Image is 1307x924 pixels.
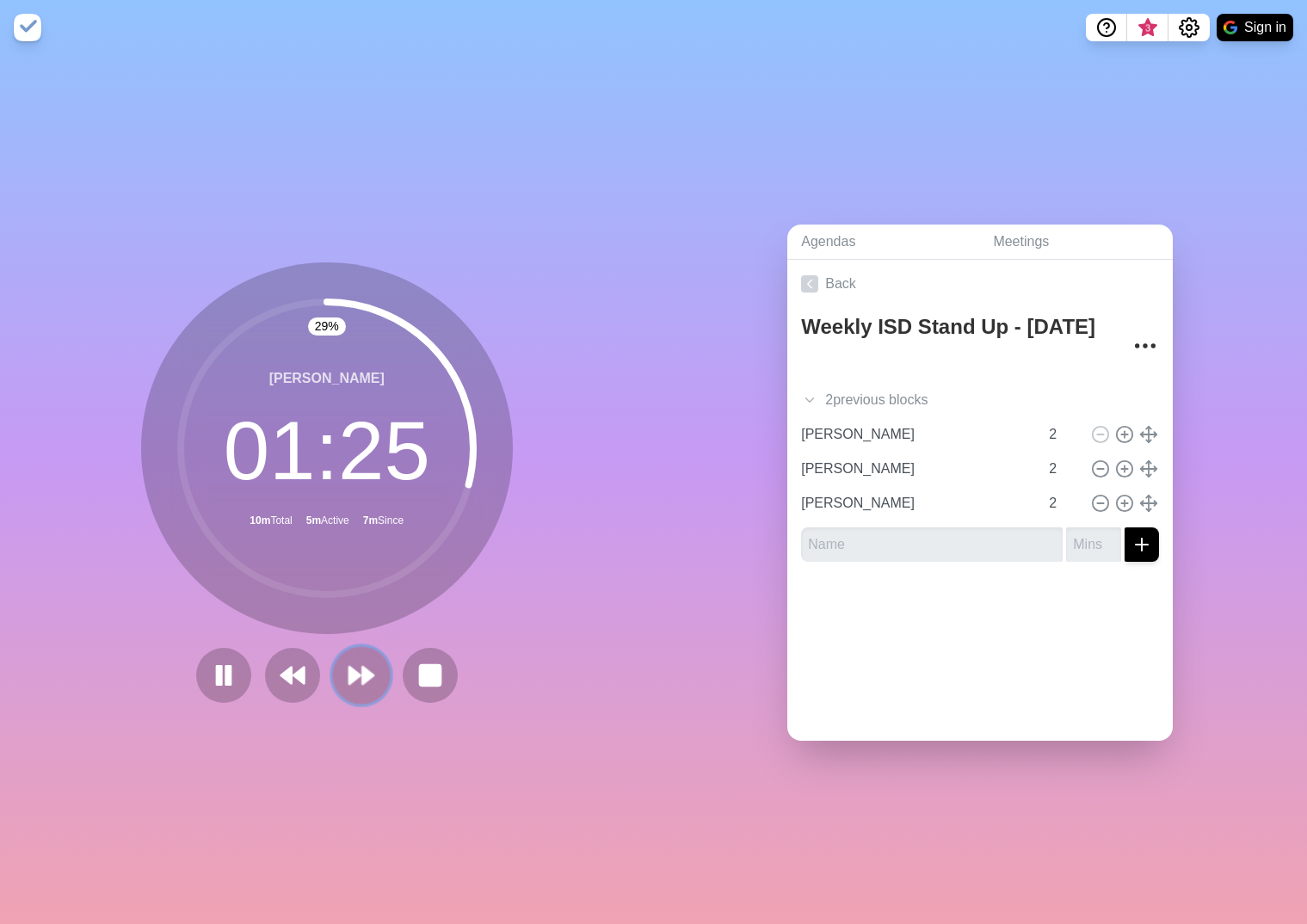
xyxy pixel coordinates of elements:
[1141,22,1155,35] span: 3
[921,390,928,410] span: s
[1127,14,1168,41] button: What’s new
[787,260,1173,308] a: Back
[1217,14,1293,41] button: Sign in
[1168,14,1210,41] button: Settings
[787,383,1173,417] div: 2 previous block
[1042,452,1083,486] input: Mins
[1224,21,1237,34] img: google logo
[794,452,1039,486] input: Name
[1086,14,1127,41] button: Help
[1042,417,1083,452] input: Mins
[794,486,1039,521] input: Name
[1066,527,1121,562] input: Mins
[1042,486,1083,521] input: Mins
[1128,329,1162,363] button: More
[14,14,41,41] img: timeblocks logo
[801,527,1063,562] input: Name
[794,417,1039,452] input: Name
[787,225,979,260] a: Agendas
[979,225,1173,260] a: Meetings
